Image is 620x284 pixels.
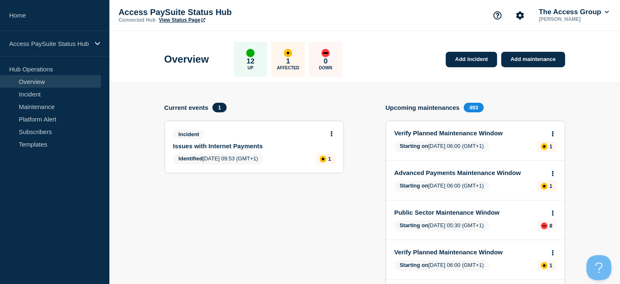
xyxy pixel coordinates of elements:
p: 1 [549,143,552,150]
span: [DATE] 06:00 (GMT+1) [395,181,490,192]
p: 0 [324,57,328,66]
a: Issues with Internet Payments [173,142,324,150]
div: down [321,49,330,57]
p: [PERSON_NAME] [537,16,611,22]
h1: Overview [164,53,209,65]
a: View Status Page [159,17,205,23]
a: Add maintenance [501,52,565,67]
p: 1 [286,57,290,66]
button: The Access Group [537,8,611,16]
span: [DATE] 06:00 (GMT+1) [395,141,490,152]
a: Add incident [446,52,497,67]
p: 8 [549,223,552,229]
span: Starting on [400,262,429,268]
p: Up [248,66,253,70]
a: Public Sector Maintenance Window [395,209,545,216]
span: Starting on [400,143,429,149]
h4: Current events [164,104,209,111]
div: affected [541,183,548,190]
div: down [541,223,548,229]
span: [DATE] 05:30 (GMT+1) [395,221,490,231]
span: [DATE] 06:00 (GMT+1) [395,260,490,271]
button: Account settings [511,7,529,24]
a: Advanced Payments Maintenance Window [395,169,545,176]
span: 493 [464,103,484,112]
p: Down [319,66,332,70]
span: 1 [213,103,226,112]
a: Verify Planned Maintenance Window [395,129,545,137]
button: Support [489,7,506,24]
p: 1 [549,183,552,189]
div: affected [284,49,292,57]
span: [DATE] 09:53 (GMT+1) [173,154,264,165]
span: Starting on [400,183,429,189]
p: Affected [277,66,299,70]
p: 1 [549,262,552,269]
span: Incident [173,129,205,139]
span: Starting on [400,222,429,228]
p: 12 [247,57,255,66]
div: affected [541,143,548,150]
div: affected [541,262,548,269]
p: Connected Hub [119,17,156,23]
p: 1 [328,156,331,162]
p: Access PaySuite Status Hub [9,40,89,47]
iframe: Help Scout Beacon - Open [587,255,612,280]
p: Access PaySuite Status Hub [119,8,286,17]
div: affected [320,156,326,162]
span: Identified [179,155,203,162]
a: Verify Planned Maintenance Window [395,248,545,256]
h4: Upcoming maintenances [386,104,460,111]
div: up [246,49,255,57]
